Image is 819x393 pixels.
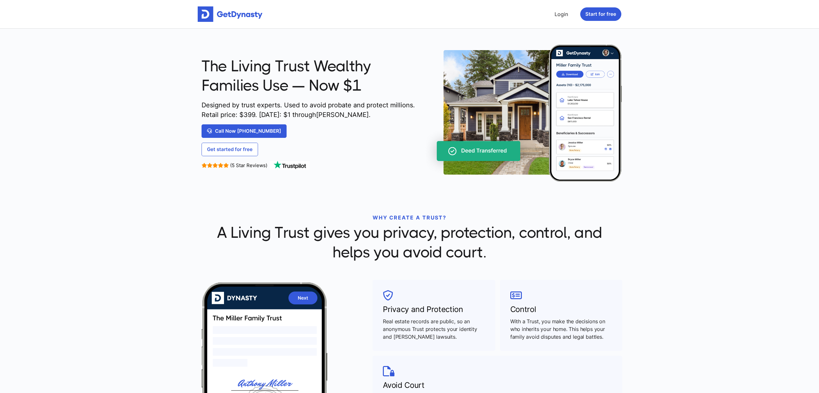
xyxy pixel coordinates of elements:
h3: Avoid Court [383,380,612,391]
p: With a Trust, you make the decisions on who inherits your home. This helps your family avoid disp... [510,317,612,341]
img: Get started for free with Dynasty Trust Company [198,6,263,22]
h3: Control [510,304,612,315]
span: (5 Star Reviews) [230,162,267,168]
span: A Living Trust gives you privacy, protection, control, and helps you avoid court. [202,223,617,262]
h3: Privacy and Protection [383,304,485,315]
p: WHY CREATE A TRUST? [202,214,617,221]
a: Login [552,8,571,21]
a: Call Now [PHONE_NUMBER] [202,124,287,138]
a: Get started for free [202,143,258,156]
p: Real estate records are public, so an anonymous Trust protects your identity and [PERSON_NAME] la... [383,317,485,341]
span: Designed by trust experts. Used to avoid probate and protect millions. Retail price: $ 399 . [DAT... [202,100,418,120]
img: trust-on-cellphone [423,45,622,182]
img: TrustPilot Logo [269,161,311,170]
span: The Living Trust Wealthy Families Use — Now $1 [202,57,418,95]
button: Start for free [580,7,621,21]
